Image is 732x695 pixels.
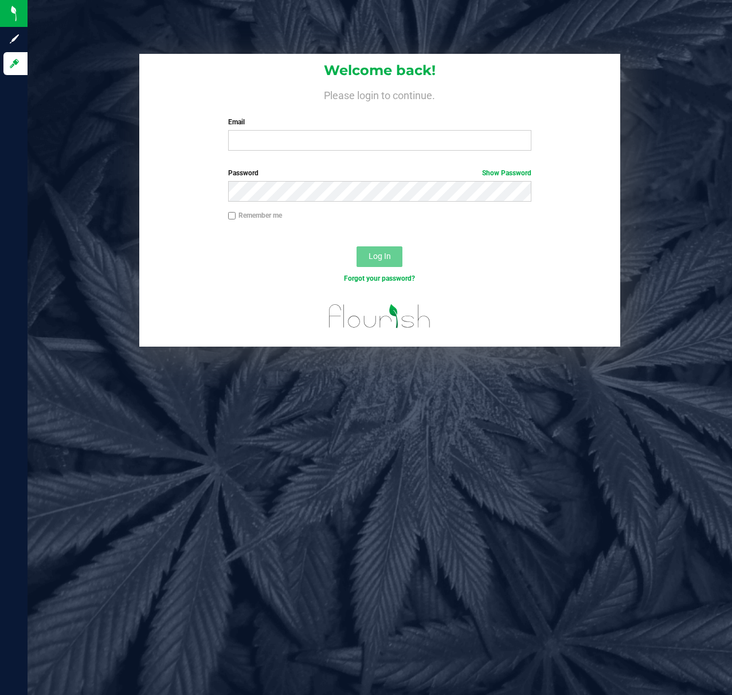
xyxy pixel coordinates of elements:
h4: Please login to continue. [139,87,620,101]
inline-svg: Sign up [9,33,20,45]
span: Password [228,169,259,177]
img: flourish_logo.svg [320,296,440,337]
a: Forgot your password? [344,274,415,282]
label: Remember me [228,210,282,221]
button: Log In [357,246,402,267]
inline-svg: Log in [9,58,20,69]
input: Remember me [228,212,236,220]
h1: Welcome back! [139,63,620,78]
span: Log In [369,252,391,261]
a: Show Password [482,169,531,177]
label: Email [228,117,532,127]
